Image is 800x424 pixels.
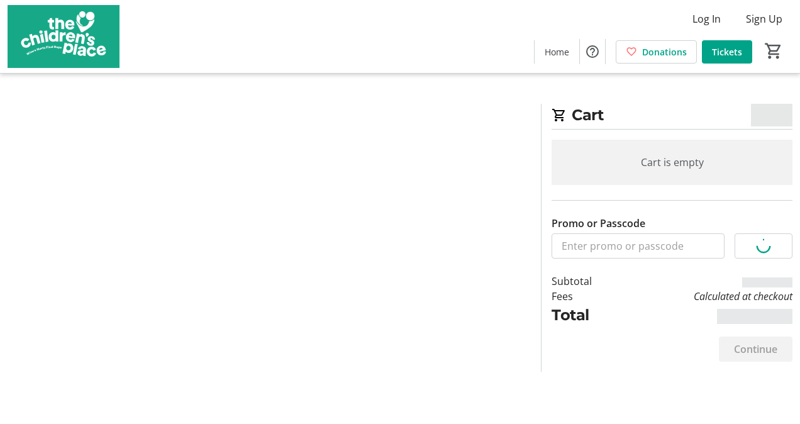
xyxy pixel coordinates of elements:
td: Fees [552,289,621,304]
h2: Cart [552,104,792,130]
div: Cart is empty [552,140,792,185]
span: Sign Up [746,11,782,26]
span: Log In [692,11,721,26]
a: Home [535,40,579,64]
button: Cart [762,40,785,62]
label: Promo or Passcode [552,216,645,231]
span: $0.00 [751,104,793,126]
input: Enter promo or passcode [552,233,725,259]
a: Tickets [702,40,752,64]
span: Home [545,45,569,59]
button: Help [580,39,605,64]
span: Donations [642,45,687,59]
a: Donations [616,40,697,64]
img: The Children's Place's Logo [8,5,119,68]
td: Subtotal [552,274,621,289]
span: Tickets [712,45,742,59]
td: Total [552,304,621,326]
button: Sign Up [736,9,792,29]
td: Calculated at checkout [621,289,792,304]
button: Log In [682,9,731,29]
